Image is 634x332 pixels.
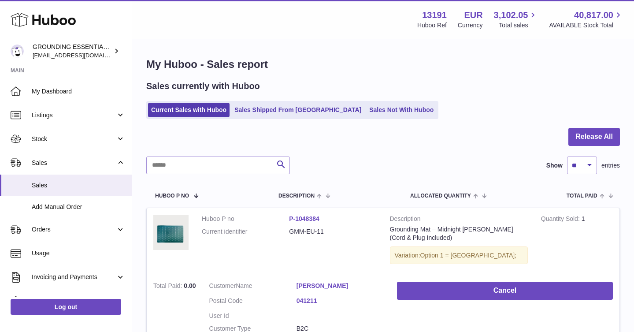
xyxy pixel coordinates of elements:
[549,9,623,30] a: 40,817.00 AVAILABLE Stock Total
[153,282,184,291] strong: Total Paid
[209,297,297,307] dt: Postal Code
[148,103,230,117] a: Current Sales with Huboo
[390,246,528,265] div: Variation:
[209,282,297,292] dt: Name
[601,161,620,170] span: entries
[390,215,528,225] strong: Description
[366,103,437,117] a: Sales Not With Huboo
[390,225,528,242] div: Grounding Mat – Midnight [PERSON_NAME] (Cord & Plug Included)
[231,103,364,117] a: Sales Shipped From [GEOGRAPHIC_DATA]
[410,193,471,199] span: ALLOCATED Quantity
[289,215,319,222] a: P-1048384
[32,111,116,119] span: Listings
[209,282,236,289] span: Customer
[155,193,189,199] span: Huboo P no
[297,282,384,290] a: [PERSON_NAME]
[568,128,620,146] button: Release All
[458,21,483,30] div: Currency
[541,215,582,224] strong: Quantity Sold
[32,87,125,96] span: My Dashboard
[209,312,297,320] dt: User Id
[297,297,384,305] a: 041211
[422,9,447,21] strong: 13191
[278,193,315,199] span: Description
[11,45,24,58] img: espenwkopperud@gmail.com
[549,21,623,30] span: AVAILABLE Stock Total
[202,228,289,236] dt: Current identifier
[494,9,538,30] a: 3,102.05 Total sales
[417,21,447,30] div: Huboo Ref
[33,52,130,59] span: [EMAIL_ADDRESS][DOMAIN_NAME]
[534,208,619,276] td: 1
[397,282,613,300] button: Cancel
[146,57,620,71] h1: My Huboo - Sales report
[184,282,196,289] span: 0.00
[32,273,116,281] span: Invoicing and Payments
[32,159,116,167] span: Sales
[32,225,116,234] span: Orders
[289,228,376,236] dd: GMM-EU-11
[146,80,260,92] h2: Sales currently with Huboo
[32,181,125,190] span: Sales
[494,9,528,21] span: 3,102.05
[33,43,112,60] div: GROUNDING ESSENTIALS INTERNATIONAL SLU
[32,249,125,257] span: Usage
[32,135,116,143] span: Stock
[11,299,121,315] a: Log out
[32,203,125,211] span: Add Manual Order
[499,21,538,30] span: Total sales
[567,193,597,199] span: Total paid
[202,215,289,223] dt: Huboo P no
[420,252,517,259] span: Option 1 = [GEOGRAPHIC_DATA];
[153,215,189,250] img: 2_cbcf1990-095b-4f33-89c3-a2375a17460b.jpg
[574,9,613,21] span: 40,817.00
[464,9,482,21] strong: EUR
[546,161,563,170] label: Show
